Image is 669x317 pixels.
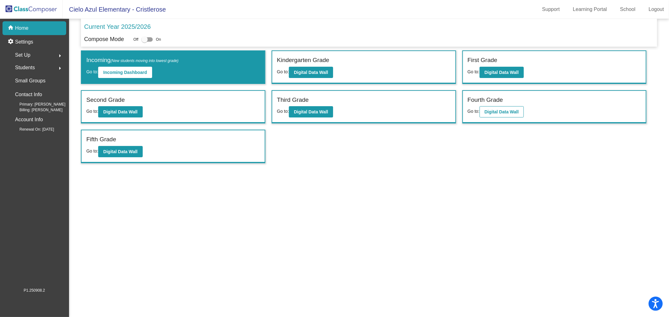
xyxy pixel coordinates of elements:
[15,76,45,85] p: Small Groups
[468,96,503,105] label: Fourth Grade
[468,56,497,65] label: First Grade
[103,70,147,75] b: Incoming Dashboard
[86,69,98,74] span: Go to:
[15,115,43,124] p: Account Info
[63,4,166,14] span: Cielo Azul Elementary - Cristlerose
[294,70,328,75] b: Digital Data Wall
[537,4,565,14] a: Support
[8,24,15,32] mat-icon: home
[86,109,98,114] span: Go to:
[277,69,289,74] span: Go to:
[56,65,64,72] mat-icon: arrow_right
[277,56,329,65] label: Kindergarten Grade
[86,56,178,65] label: Incoming
[468,109,480,114] span: Go to:
[644,4,669,14] a: Logout
[86,135,116,144] label: Fifth Grade
[485,109,519,114] b: Digital Data Wall
[86,96,125,105] label: Second Grade
[86,148,98,153] span: Go to:
[294,109,328,114] b: Digital Data Wall
[103,149,137,154] b: Digital Data Wall
[568,4,612,14] a: Learning Portal
[110,59,178,63] span: (New students moving into lowest grade)
[98,146,142,157] button: Digital Data Wall
[480,67,524,78] button: Digital Data Wall
[15,24,29,32] p: Home
[277,96,309,105] label: Third Grade
[98,67,152,78] button: Incoming Dashboard
[480,106,524,117] button: Digital Data Wall
[84,35,124,44] p: Compose Mode
[15,90,42,99] p: Contact Info
[15,38,33,46] p: Settings
[8,38,15,46] mat-icon: settings
[9,127,54,132] span: Renewal On: [DATE]
[277,109,289,114] span: Go to:
[9,101,66,107] span: Primary: [PERSON_NAME]
[485,70,519,75] b: Digital Data Wall
[289,106,333,117] button: Digital Data Wall
[84,22,151,31] p: Current Year 2025/2026
[56,52,64,60] mat-icon: arrow_right
[133,37,138,42] span: Off
[9,107,62,113] span: Billing: [PERSON_NAME]
[156,37,161,42] span: On
[98,106,142,117] button: Digital Data Wall
[615,4,640,14] a: School
[289,67,333,78] button: Digital Data Wall
[103,109,137,114] b: Digital Data Wall
[15,63,35,72] span: Students
[468,69,480,74] span: Go to:
[15,51,30,60] span: Set Up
